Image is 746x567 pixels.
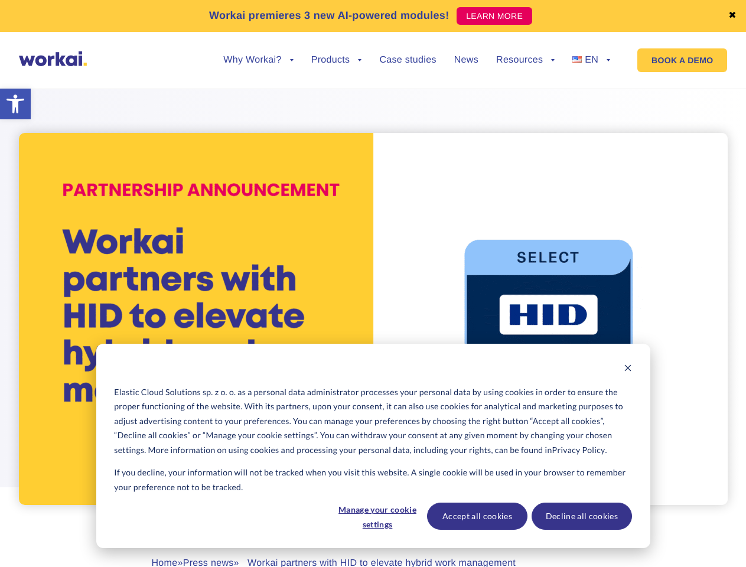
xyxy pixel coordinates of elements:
[585,55,598,65] span: EN
[379,56,436,65] a: Case studies
[114,465,631,494] p: If you decline, your information will not be tracked when you visit this website. A single cookie...
[532,503,632,530] button: Decline all cookies
[209,8,449,24] p: Workai premieres 3 new AI-powered modules!
[728,11,737,21] a: ✖
[496,56,555,65] a: Resources
[624,362,632,377] button: Dismiss cookie banner
[427,503,527,530] button: Accept all cookies
[572,56,610,65] a: EN
[457,7,532,25] a: LEARN MORE
[332,503,423,530] button: Manage your cookie settings
[114,385,631,458] p: Elastic Cloud Solutions sp. z o. o. as a personal data administrator processes your personal data...
[96,344,650,548] div: Cookie banner
[311,56,362,65] a: Products
[223,56,293,65] a: Why Workai?
[454,56,478,65] a: News
[552,443,605,458] a: Privacy Policy
[637,48,727,72] a: BOOK A DEMO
